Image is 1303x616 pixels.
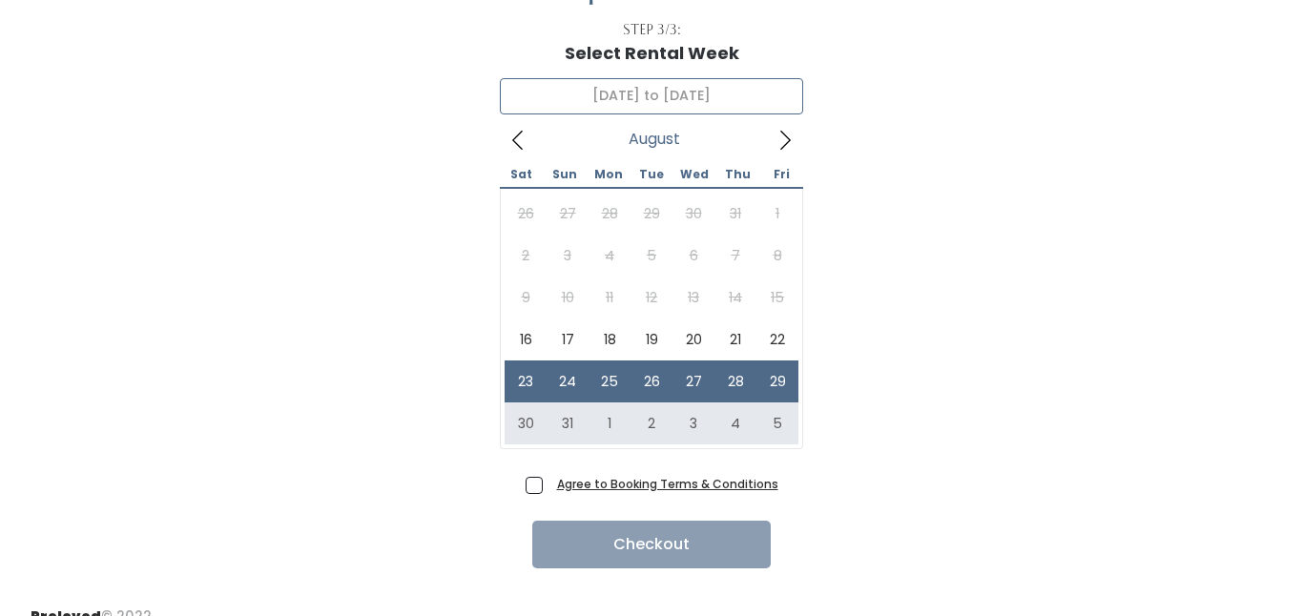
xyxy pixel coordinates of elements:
[589,360,631,402] span: August 25, 2025
[505,318,547,360] span: August 16, 2025
[505,360,547,402] span: August 23, 2025
[505,402,547,444] span: August 30, 2025
[565,44,739,63] h1: Select Rental Week
[532,521,771,568] button: Checkout
[630,169,672,180] span: Tue
[557,476,778,492] a: Agree to Booking Terms & Conditions
[547,402,589,444] span: August 31, 2025
[673,169,716,180] span: Wed
[547,360,589,402] span: August 24, 2025
[629,135,680,143] span: August
[589,318,631,360] span: August 18, 2025
[672,360,714,402] span: August 27, 2025
[756,318,798,360] span: August 22, 2025
[547,318,589,360] span: August 17, 2025
[631,318,672,360] span: August 19, 2025
[543,169,586,180] span: Sun
[631,402,672,444] span: September 2, 2025
[672,402,714,444] span: September 3, 2025
[756,360,798,402] span: August 29, 2025
[714,318,756,360] span: August 21, 2025
[756,402,798,444] span: September 5, 2025
[589,402,631,444] span: September 1, 2025
[714,360,756,402] span: August 28, 2025
[587,169,630,180] span: Mon
[631,360,672,402] span: August 26, 2025
[500,78,803,114] input: Select week
[500,169,543,180] span: Sat
[623,20,681,40] div: Step 3/3:
[672,318,714,360] span: August 20, 2025
[716,169,759,180] span: Thu
[714,402,756,444] span: September 4, 2025
[760,169,803,180] span: Fri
